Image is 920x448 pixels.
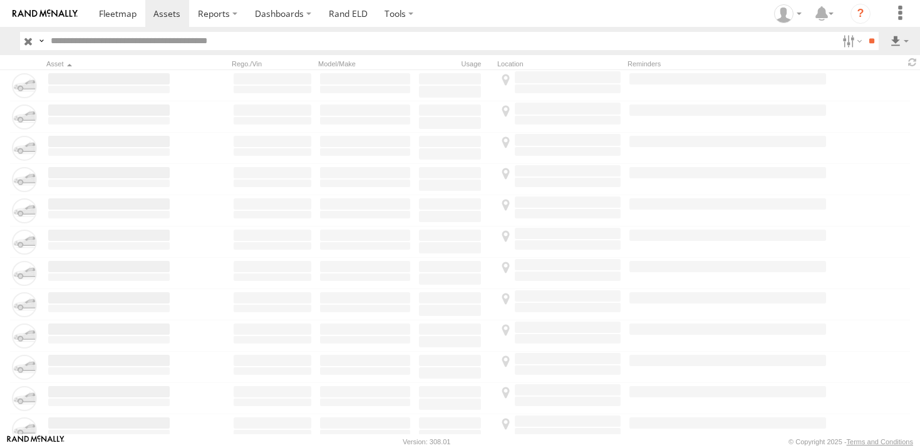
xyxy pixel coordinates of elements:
i: ? [850,4,871,24]
div: Rego./Vin [232,59,313,68]
a: Terms and Conditions [847,438,913,445]
div: Model/Make [318,59,412,68]
label: Search Filter Options [837,32,864,50]
label: Search Query [36,32,46,50]
div: Location [497,59,623,68]
label: Export results as... [889,32,910,50]
div: Click to Sort [46,59,172,68]
span: Refresh [905,56,920,68]
div: © Copyright 2025 - [788,438,913,445]
div: Reminders [628,59,772,68]
img: rand-logo.svg [13,9,78,18]
div: Victor Calcano Jr [770,4,806,23]
a: Visit our Website [7,435,65,448]
div: Usage [417,59,492,68]
div: Version: 308.01 [403,438,450,445]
